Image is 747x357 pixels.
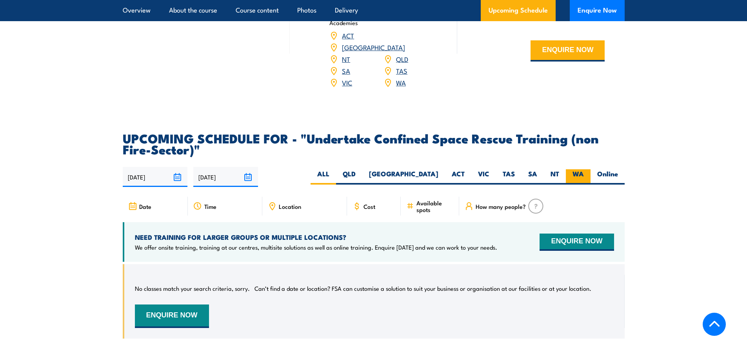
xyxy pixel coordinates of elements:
[311,169,336,185] label: ALL
[342,78,352,87] a: VIC
[396,54,408,63] a: QLD
[204,203,216,210] span: Time
[135,243,497,251] p: We offer onsite training, training at our centres, multisite solutions as well as online training...
[254,285,591,292] p: Can’t find a date or location? FSA can customise a solution to suit your business or organisation...
[522,169,544,185] label: SA
[123,132,625,154] h2: UPCOMING SCHEDULE FOR - "Undertake Confined Space Rescue Training (non Fire-Sector)"
[396,66,407,75] a: TAS
[342,42,405,52] a: [GEOGRAPHIC_DATA]
[135,304,209,328] button: ENQUIRE NOW
[135,285,250,292] p: No classes match your search criteria, sorry.
[139,203,151,210] span: Date
[123,167,187,187] input: From date
[193,167,258,187] input: To date
[471,169,496,185] label: VIC
[544,169,566,185] label: NT
[336,169,362,185] label: QLD
[362,169,445,185] label: [GEOGRAPHIC_DATA]
[342,66,350,75] a: SA
[342,31,354,40] a: ACT
[135,233,497,241] h4: NEED TRAINING FOR LARGER GROUPS OR MULTIPLE LOCATIONS?
[279,203,301,210] span: Location
[416,199,454,213] span: Available spots
[445,169,471,185] label: ACT
[342,54,350,63] a: NT
[364,203,375,210] span: Cost
[531,40,605,62] button: ENQUIRE NOW
[540,234,614,251] button: ENQUIRE NOW
[566,169,591,185] label: WA
[396,78,406,87] a: WA
[496,169,522,185] label: TAS
[476,203,526,210] span: How many people?
[591,169,625,185] label: Online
